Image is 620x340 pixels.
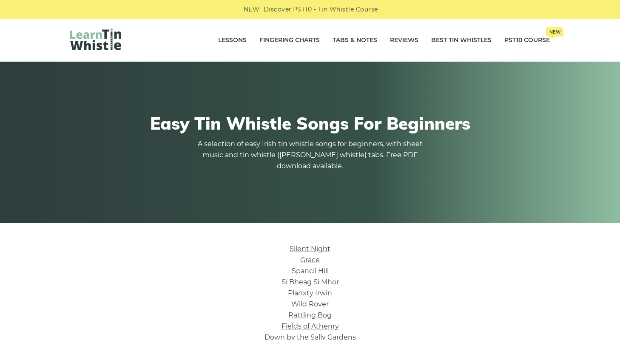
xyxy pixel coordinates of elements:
a: Si­ Bheag Si­ Mhor [282,278,339,286]
h1: Easy Tin Whistle Songs For Beginners [70,113,550,133]
a: Rattling Bog [288,311,332,319]
a: Planxty Irwin [288,289,332,297]
a: Fields of Athenry [282,322,339,330]
span: New [546,27,563,37]
a: PST10 CourseNew [504,30,550,51]
a: Grace [300,256,320,264]
a: Wild Rover [291,300,329,308]
a: Lessons [218,30,247,51]
img: LearnTinWhistle.com [70,28,121,50]
a: Fingering Charts [259,30,320,51]
a: Best Tin Whistles [431,30,492,51]
p: A selection of easy Irish tin whistle songs for beginners, with sheet music and tin whistle ([PER... [195,139,425,172]
a: Spancil Hill [292,267,329,275]
a: Tabs & Notes [333,30,377,51]
a: Reviews [390,30,418,51]
a: Silent Night [290,245,330,253]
